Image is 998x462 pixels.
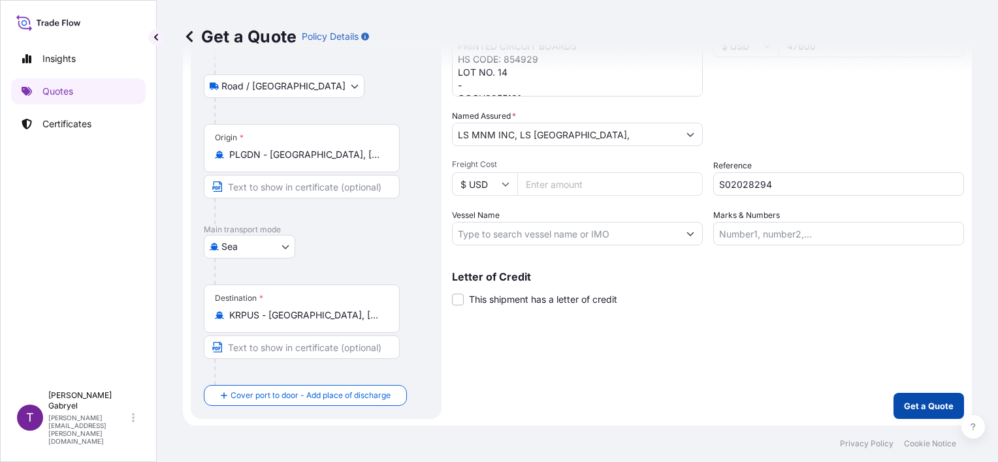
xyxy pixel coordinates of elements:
[11,78,146,104] a: Quotes
[42,117,91,131] p: Certificates
[215,132,244,143] div: Origin
[469,293,617,306] span: This shipment has a letter of credit
[231,389,391,402] span: Cover port to door - Add place of discharge
[229,148,383,161] input: Origin
[452,209,500,222] label: Vessel Name
[893,393,964,419] button: Get a Quote
[302,30,359,43] p: Policy Details
[453,222,679,245] input: Type to search vessel name or IMO
[904,439,956,449] a: Cookie Notice
[204,74,364,98] button: Select transport
[204,335,400,359] input: Text to appear on certificate
[215,293,263,303] div: Destination
[204,175,400,198] input: Text to appear on certificate
[904,399,954,412] p: Get a Quote
[452,159,703,170] span: Freight Cost
[26,411,34,424] span: T
[517,172,703,196] input: Enter amount
[679,222,702,245] button: Show suggestions
[452,110,516,123] label: Named Assured
[679,123,702,146] button: Show suggestions
[713,159,752,172] label: Reference
[713,172,964,196] input: Your internal reference
[42,85,73,98] p: Quotes
[840,439,893,449] a: Privacy Policy
[452,271,964,282] p: Letter of Credit
[713,209,780,222] label: Marks & Numbers
[204,235,295,258] button: Select transport
[221,80,346,93] span: Road / [GEOGRAPHIC_DATA]
[48,414,129,445] p: [PERSON_NAME][EMAIL_ADDRESS][PERSON_NAME][DOMAIN_NAME]
[183,26,297,47] p: Get a Quote
[48,390,129,411] p: [PERSON_NAME] Gabryel
[204,224,428,235] p: Main transport mode
[453,123,679,146] input: Full name
[11,46,146,72] a: Insights
[204,385,407,406] button: Cover port to door - Add place of discharge
[229,309,383,322] input: Destination
[713,222,964,245] input: Number1, number2,...
[11,111,146,137] a: Certificates
[221,240,238,253] span: Sea
[42,52,76,65] p: Insights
